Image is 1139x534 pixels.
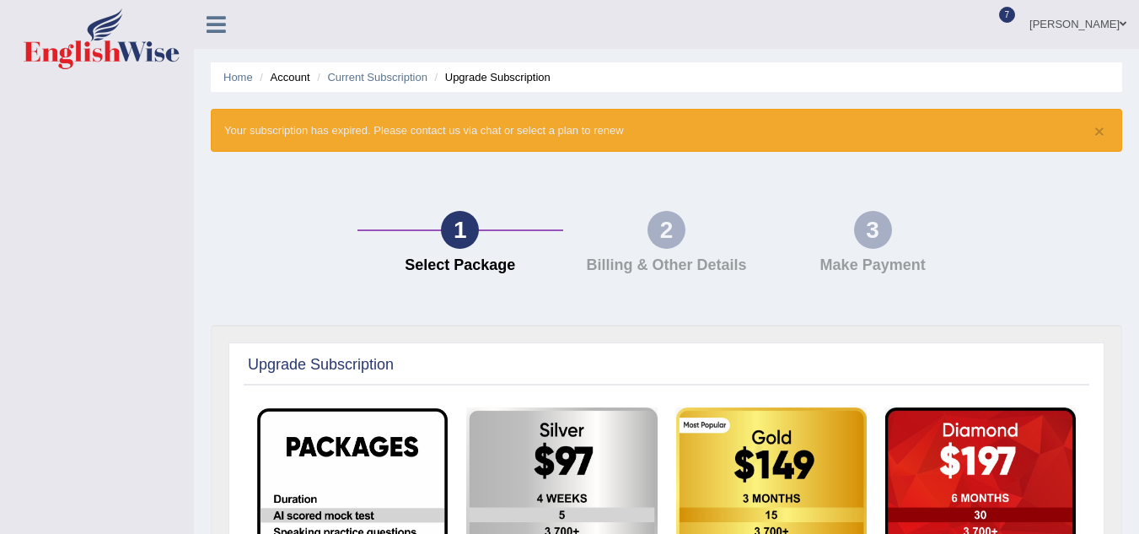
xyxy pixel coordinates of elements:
[778,257,968,274] h4: Make Payment
[255,69,309,85] li: Account
[647,211,685,249] div: 2
[431,69,551,85] li: Upgrade Subscription
[366,257,556,274] h4: Select Package
[1094,122,1104,140] button: ×
[999,7,1016,23] span: 7
[854,211,892,249] div: 3
[441,211,479,249] div: 1
[223,71,253,84] a: Home
[572,257,761,274] h4: Billing & Other Details
[327,71,427,84] a: Current Subscription
[248,357,394,374] h2: Upgrade Subscription
[211,109,1122,152] div: Your subscription has expired. Please contact us via chat or select a plan to renew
